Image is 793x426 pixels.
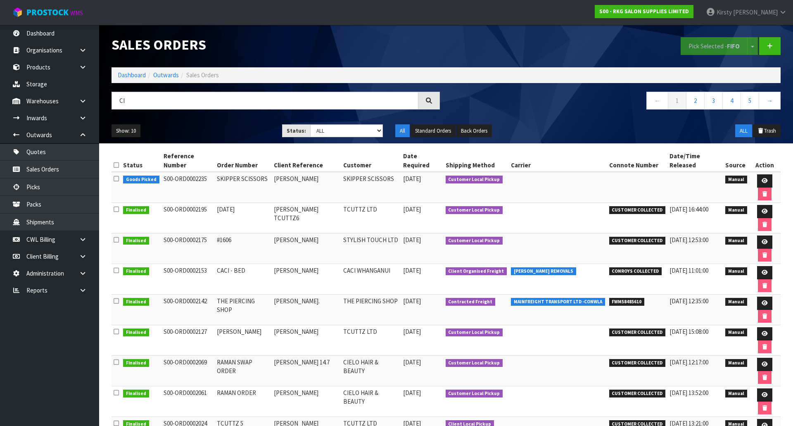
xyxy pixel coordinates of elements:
[670,297,708,305] span: [DATE] 12:35:00
[161,172,215,203] td: S00-ORD0002235
[70,9,83,17] small: WMS
[123,390,149,398] span: Finalised
[272,172,341,203] td: [PERSON_NAME]
[686,92,705,109] a: 2
[403,358,421,366] span: [DATE]
[446,206,503,214] span: Customer Local Pickup
[161,203,215,233] td: S00-ORD0002195
[403,205,421,213] span: [DATE]
[341,233,401,264] td: STYLISH TOUCH LTD
[341,264,401,295] td: CACI WHANGANUI
[609,359,666,367] span: CUSTOMER COLLECTED
[272,264,341,295] td: [PERSON_NAME]
[725,359,747,367] span: Manual
[670,358,708,366] span: [DATE] 12:17:00
[395,124,410,138] button: All
[607,150,668,172] th: Connote Number
[161,386,215,417] td: S00-ORD0002061
[403,175,421,183] span: [DATE]
[272,356,341,386] td: [PERSON_NAME] 14.7
[670,205,708,213] span: [DATE] 16:44:00
[272,325,341,356] td: [PERSON_NAME]
[401,150,443,172] th: Date Required
[161,295,215,325] td: S00-ORD0002142
[670,389,708,397] span: [DATE] 13:52:00
[272,386,341,417] td: [PERSON_NAME]
[609,390,666,398] span: CUSTOMER COLLECTED
[735,124,752,138] button: ALL
[446,298,496,306] span: Contracted Freight
[446,237,503,245] span: Customer Local Pickup
[123,237,149,245] span: Finalised
[123,298,149,306] span: Finalised
[215,386,272,417] td: RAMAN ORDER
[609,237,666,245] span: CUSTOMER COLLECTED
[272,233,341,264] td: [PERSON_NAME]
[595,5,693,18] a: S00 - RKG SALON SUPPLIES LIMITED
[704,92,723,109] a: 3
[725,176,747,184] span: Manual
[123,328,149,337] span: Finalised
[609,267,662,276] span: CONROYS COLLECTED
[759,92,781,109] a: →
[609,206,666,214] span: CUSTOMER COLLECTED
[446,328,503,337] span: Customer Local Pickup
[741,92,759,109] a: 5
[341,295,401,325] td: THE PIERCING SHOP
[509,150,607,172] th: Carrier
[725,267,747,276] span: Manual
[341,386,401,417] td: CIELO HAIR & BEAUTY
[717,8,732,16] span: Kirsty
[403,267,421,274] span: [DATE]
[123,359,149,367] span: Finalised
[609,328,666,337] span: CUSTOMER COLLECTED
[646,92,668,109] a: ←
[725,390,747,398] span: Manual
[511,267,576,276] span: [PERSON_NAME] REMOVALS
[723,150,749,172] th: Source
[403,236,421,244] span: [DATE]
[215,233,272,264] td: #1606
[161,150,215,172] th: Reference Number
[215,264,272,295] td: CACI - BED
[727,42,740,50] strong: FIFO
[215,356,272,386] td: RAMAN SWAP ORDER
[112,37,440,52] h1: Sales Orders
[411,124,456,138] button: Standard Orders
[341,325,401,356] td: TCUTTZ LTD
[123,206,149,214] span: Finalised
[725,298,747,306] span: Manual
[733,8,778,16] span: [PERSON_NAME]
[161,356,215,386] td: S00-ORD0002069
[725,237,747,245] span: Manual
[123,176,159,184] span: Goods Picked
[446,390,503,398] span: Customer Local Pickup
[341,172,401,203] td: SKIPPER SCISSORS
[446,359,503,367] span: Customer Local Pickup
[725,206,747,214] span: Manual
[121,150,161,172] th: Status
[272,295,341,325] td: [PERSON_NAME].
[753,124,781,138] button: Trash
[215,325,272,356] td: [PERSON_NAME]
[215,203,272,233] td: [DATE]
[670,328,708,336] span: [DATE] 15:08:00
[456,124,492,138] button: Back Orders
[403,389,421,397] span: [DATE]
[287,127,306,134] strong: Status:
[667,150,723,172] th: Date/Time Released
[511,298,605,306] span: MAINFREIGHT TRANSPORT LTD -CONWLA
[161,325,215,356] td: S00-ORD0002127
[341,203,401,233] td: TCUTTZ LTD
[215,295,272,325] td: THE PIERCING SHOP
[215,172,272,203] td: SKIPPER SCISSORS
[668,92,686,109] a: 1
[112,124,140,138] button: Show: 10
[599,8,689,15] strong: S00 - RKG SALON SUPPLIES LIMITED
[123,267,149,276] span: Finalised
[112,92,418,109] input: Search sales orders
[118,71,146,79] a: Dashboard
[403,297,421,305] span: [DATE]
[153,71,179,79] a: Outwards
[215,150,272,172] th: Order Number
